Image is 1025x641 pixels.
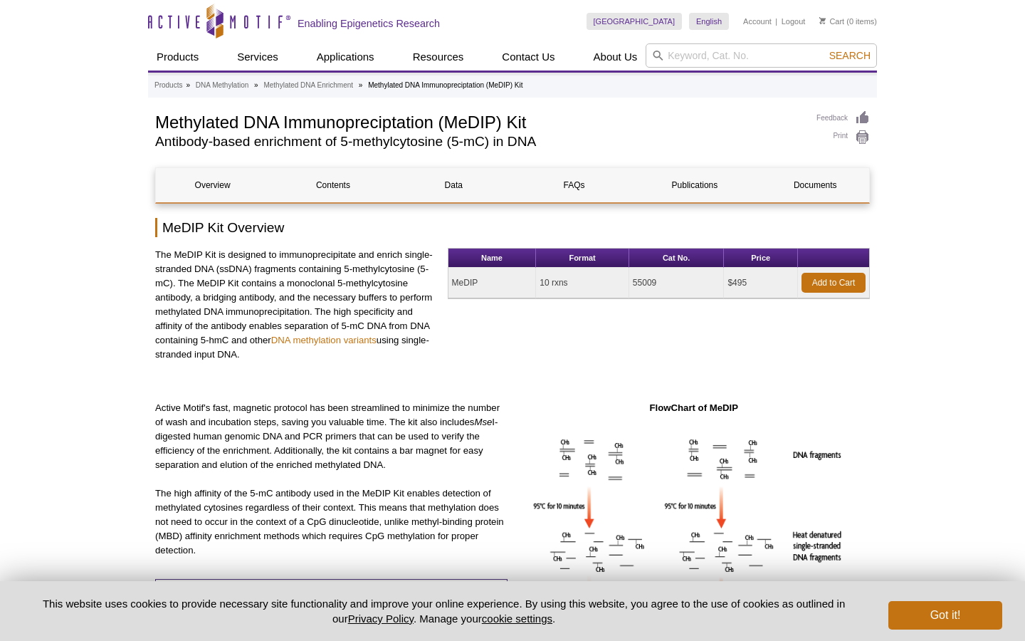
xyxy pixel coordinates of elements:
a: DNA methylation variants [271,335,377,345]
th: Price [724,249,798,268]
p: This website uses cookies to provide necessary site functionality and improve your online experie... [23,596,865,626]
th: Name [448,249,537,268]
a: Feedback [816,110,870,126]
button: cookie settings [482,613,552,625]
a: Products [148,43,207,71]
a: Logout [782,16,806,26]
p: Active Motif's fast, magnetic protocol has been streamlined to minimize the number of wash and in... [155,401,508,472]
a: Services [228,43,287,71]
button: Search [825,49,875,62]
a: Methylated DNA Enrichment [263,79,353,92]
li: (0 items) [819,13,877,30]
a: Account [743,16,772,26]
a: Data [397,168,510,202]
a: Contents [276,168,389,202]
a: FAQs [517,168,631,202]
a: Documents [759,168,872,202]
a: Privacy Policy [348,613,414,625]
h2: Enabling Epigenetics Research [298,17,440,30]
a: Resources [404,43,473,71]
p: The MeDIP Kit is designed to immunoprecipitate and enrich single-stranded DNA (ssDNA) fragments c... [155,248,437,362]
a: About Us [585,43,646,71]
h2: MeDIP Kit Overview [155,218,870,237]
td: MeDIP [448,268,537,298]
li: | [775,13,777,30]
li: » [254,81,258,89]
li: Methylated DNA Immunopreciptation (MeDIP) Kit [368,81,522,89]
input: Keyword, Cat. No. [646,43,877,68]
span: Search [829,50,871,61]
img: Your Cart [819,17,826,24]
li: » [186,81,190,89]
h2: Antibody-based enrichment of 5-methylcytosine (5-mC) in DNA [155,135,802,148]
em: Mse [474,417,492,427]
a: English [689,13,729,30]
a: Applications [308,43,383,71]
li: » [359,81,363,89]
td: 55009 [629,268,725,298]
button: Got it! [888,601,1002,630]
th: Format [536,249,629,268]
a: [GEOGRAPHIC_DATA] [587,13,683,30]
a: Overview [156,168,269,202]
h1: Methylated DNA Immunopreciptation (MeDIP) Kit [155,110,802,132]
a: Contact Us [493,43,563,71]
a: Add to Cart [801,273,866,293]
a: Cart [819,16,844,26]
p: The high affinity of the 5-mC antibody used in the MeDIP Kit enables detection of methylated cyto... [155,486,508,558]
a: Products [154,79,182,92]
th: Cat No. [629,249,725,268]
a: Publications [638,168,751,202]
td: $495 [724,268,798,298]
td: 10 rxns [536,268,629,298]
strong: FlowChart of MeDIP [649,402,738,413]
a: DNA Methylation [196,79,248,92]
a: Print [816,130,870,145]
